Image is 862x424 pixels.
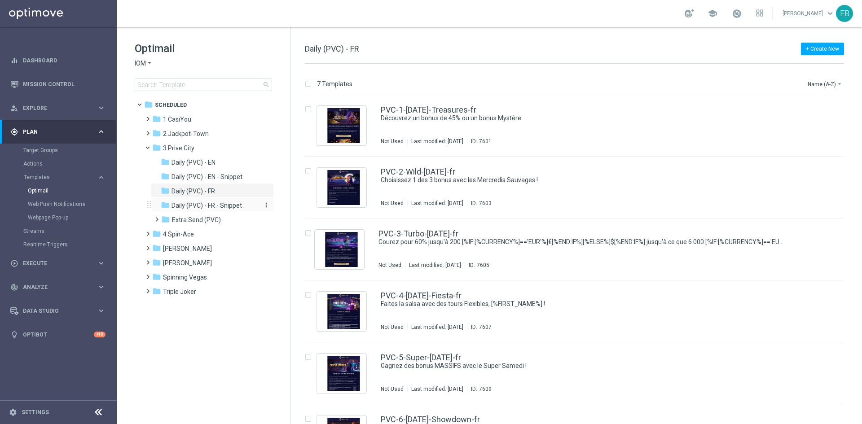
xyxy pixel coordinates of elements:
img: 7605.jpeg [317,232,362,267]
div: ID: [465,262,489,269]
div: Choisissez 1 des 3 bonus avec les Mercredis Sauvages ! [381,176,805,184]
a: Actions [23,160,93,167]
a: Découvrez un bonus de 45% ou un bonus Mystère [381,114,785,122]
div: Last modified: [DATE] [408,200,467,207]
span: 4 Spin-Ace [163,230,194,238]
div: EB [836,5,853,22]
i: track_changes [10,283,18,291]
div: Press SPACE to select this row. [296,157,860,219]
i: folder [152,244,161,253]
div: Actions [23,157,116,170]
a: Courez pour 60% jusqu'à 200 [%IF:[%CURRENCY%]=='EUR'%]€[%END:IF%][%ELSE%]$[%END:IF%] jusqu'à ce q... [378,238,785,246]
i: more_vert [263,201,270,209]
button: equalizer Dashboard [10,57,106,64]
span: Execute [23,261,97,266]
i: folder [152,258,161,267]
i: folder [152,287,161,296]
i: folder [161,172,170,181]
button: play_circle_outline Execute keyboard_arrow_right [10,260,106,267]
div: Not Used [381,200,404,207]
span: Data Studio [23,308,97,314]
span: Daily (PVC) - FR [305,44,359,53]
i: settings [9,408,17,416]
span: school [708,9,717,18]
i: folder [161,157,170,166]
div: Découvrez un bonus de 45% ou un bonus Mystère [381,114,805,122]
a: Optibot [23,323,94,346]
div: 7607 [479,323,492,331]
a: PVC-5-Super-[DATE]-fr [381,354,461,362]
i: folder [161,215,170,224]
a: Realtime Triggers [23,241,93,248]
span: Triple Joker [163,288,196,296]
i: folder [144,100,153,109]
div: Templates [24,175,97,180]
a: Gagnez des bonus MASSIFS avec le Super Samedi ! [381,362,785,370]
button: more_vert [261,201,270,210]
a: PVC-1-[DATE]-Treasures-fr [381,106,476,114]
div: Press SPACE to select this row. [296,342,860,404]
div: Press SPACE to select this row. [296,95,860,157]
span: Daily (PVC) - EN - Snippet [172,173,242,181]
button: Mission Control [10,81,106,88]
button: IOM arrow_drop_down [135,59,153,68]
div: Webpage Pop-up [28,211,116,224]
i: folder [152,129,161,138]
div: Not Used [381,385,404,393]
div: Execute [10,259,97,267]
img: 7609.jpeg [319,356,364,391]
a: Faites la salsa avec des tours Flexibles, [%FIRST_NAME%] ! [381,300,785,308]
button: Templates keyboard_arrow_right [23,174,106,181]
p: 7 Templates [317,80,352,88]
a: Web Push Notifications [28,201,93,208]
a: [PERSON_NAME]keyboard_arrow_down [782,7,836,20]
button: Name (A-Z)arrow_drop_down [807,79,844,89]
a: Choisissez 1 des 3 bonus avec les Mercredis Sauvages ! [381,176,785,184]
span: Plan [23,129,97,135]
a: Target Groups [23,147,93,154]
input: Search Template [135,79,272,91]
a: PVC-2-Wild-[DATE]-fr [381,168,455,176]
i: lightbulb [10,331,18,339]
span: Daily (PVC) - EN [172,158,215,166]
div: Press SPACE to select this row. [296,280,860,342]
span: Explore [23,105,97,111]
div: 7603 [479,200,492,207]
i: keyboard_arrow_right [97,127,106,136]
a: Streams [23,227,93,235]
button: track_changes Analyze keyboard_arrow_right [10,284,106,291]
span: Robby Riches [163,259,212,267]
i: keyboard_arrow_right [97,104,106,112]
button: + Create New [801,43,844,55]
a: Settings [22,410,49,415]
i: play_circle_outline [10,259,18,267]
i: gps_fixed [10,128,18,136]
div: Last modified: [DATE] [408,323,467,331]
span: Extra Send (PVC) [172,216,221,224]
div: Faites la salsa avec des tours Flexibles, [%FIRST_NAME%] ! [381,300,805,308]
button: person_search Explore keyboard_arrow_right [10,105,106,112]
div: Optimail [28,184,116,197]
span: Spinning Vegas [163,273,207,281]
div: 7605 [477,262,489,269]
a: PVC-3-Turbo-[DATE]-fr [378,230,458,238]
span: search [263,81,270,88]
a: Optimail [28,187,93,194]
div: Last modified: [DATE] [408,138,467,145]
div: Analyze [10,283,97,291]
a: Mission Control [23,72,106,96]
i: arrow_drop_down [146,59,153,68]
button: lightbulb Optibot +10 [10,331,106,338]
img: 7603.jpeg [319,170,364,205]
div: Plan [10,128,97,136]
div: Courez pour 60% jusqu'à 200 [%IF:[%CURRENCY%]=='EUR'%]€[%END:IF%][%ELSE%]$[%END:IF%] jusqu'à ce q... [378,238,805,246]
i: keyboard_arrow_right [97,306,106,315]
span: 1 CasiYou [163,115,191,123]
i: folder [161,201,170,210]
div: Target Groups [23,144,116,157]
span: 3 Prive City [163,144,194,152]
i: keyboard_arrow_right [97,259,106,267]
